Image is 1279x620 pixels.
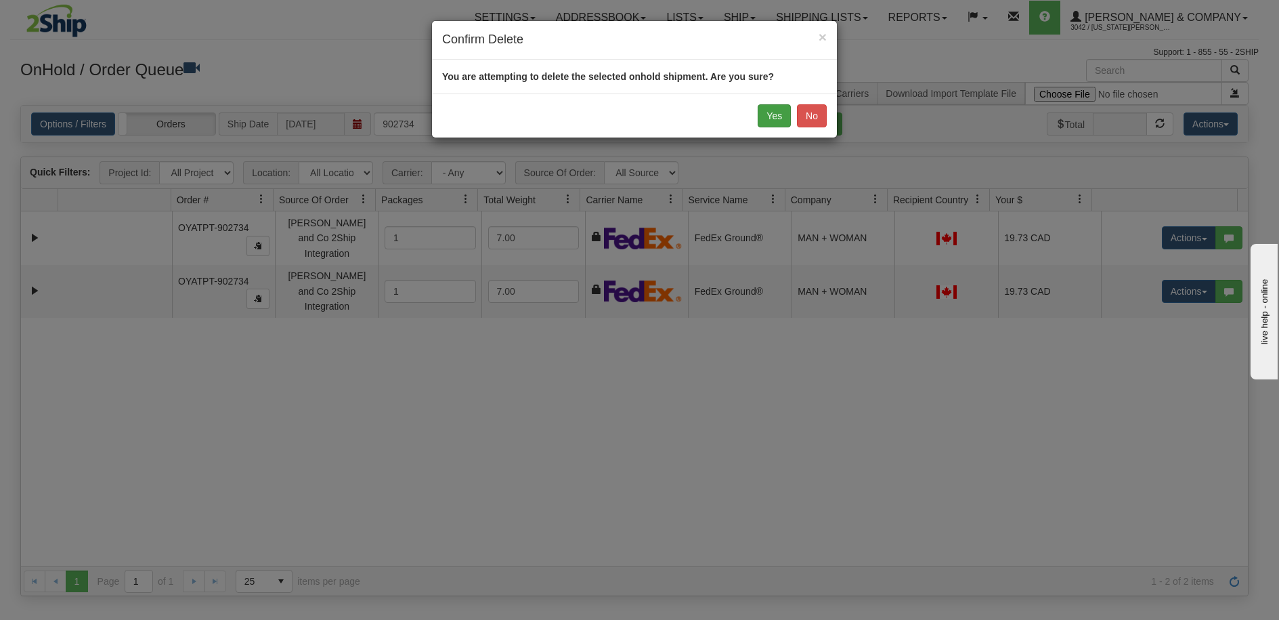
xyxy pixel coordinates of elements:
strong: You are attempting to delete the selected onhold shipment. Are you sure? [442,71,774,82]
iframe: chat widget [1248,241,1278,379]
h4: Confirm Delete [442,31,827,49]
button: Yes [758,104,791,127]
div: live help - online [10,12,125,22]
button: No [797,104,827,127]
button: Close [819,30,827,44]
span: × [819,29,827,45]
